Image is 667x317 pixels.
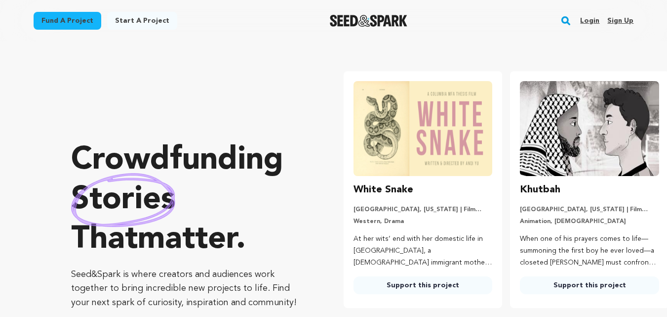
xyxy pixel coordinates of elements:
a: Support this project [353,276,493,294]
p: [GEOGRAPHIC_DATA], [US_STATE] | Film Short [520,206,659,214]
p: At her wits’ end with her domestic life in [GEOGRAPHIC_DATA], a [DEMOGRAPHIC_DATA] immigrant moth... [353,233,493,269]
p: Western, Drama [353,218,493,226]
h3: Khutbah [520,182,560,198]
a: Login [580,13,599,29]
img: White Snake image [353,81,493,176]
p: Seed&Spark is where creators and audiences work together to bring incredible new projects to life... [71,268,304,310]
a: Sign up [607,13,633,29]
p: When one of his prayers comes to life—summoning the first boy he ever loved—a closeted [PERSON_NA... [520,233,659,269]
img: hand sketched image [71,173,175,227]
img: Khutbah image [520,81,659,176]
h3: White Snake [353,182,413,198]
img: Seed&Spark Logo Dark Mode [330,15,407,27]
a: Seed&Spark Homepage [330,15,407,27]
p: [GEOGRAPHIC_DATA], [US_STATE] | Film Short [353,206,493,214]
p: Crowdfunding that . [71,141,304,260]
a: Start a project [107,12,177,30]
a: Fund a project [34,12,101,30]
span: matter [138,224,236,256]
a: Support this project [520,276,659,294]
p: Animation, [DEMOGRAPHIC_DATA] [520,218,659,226]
